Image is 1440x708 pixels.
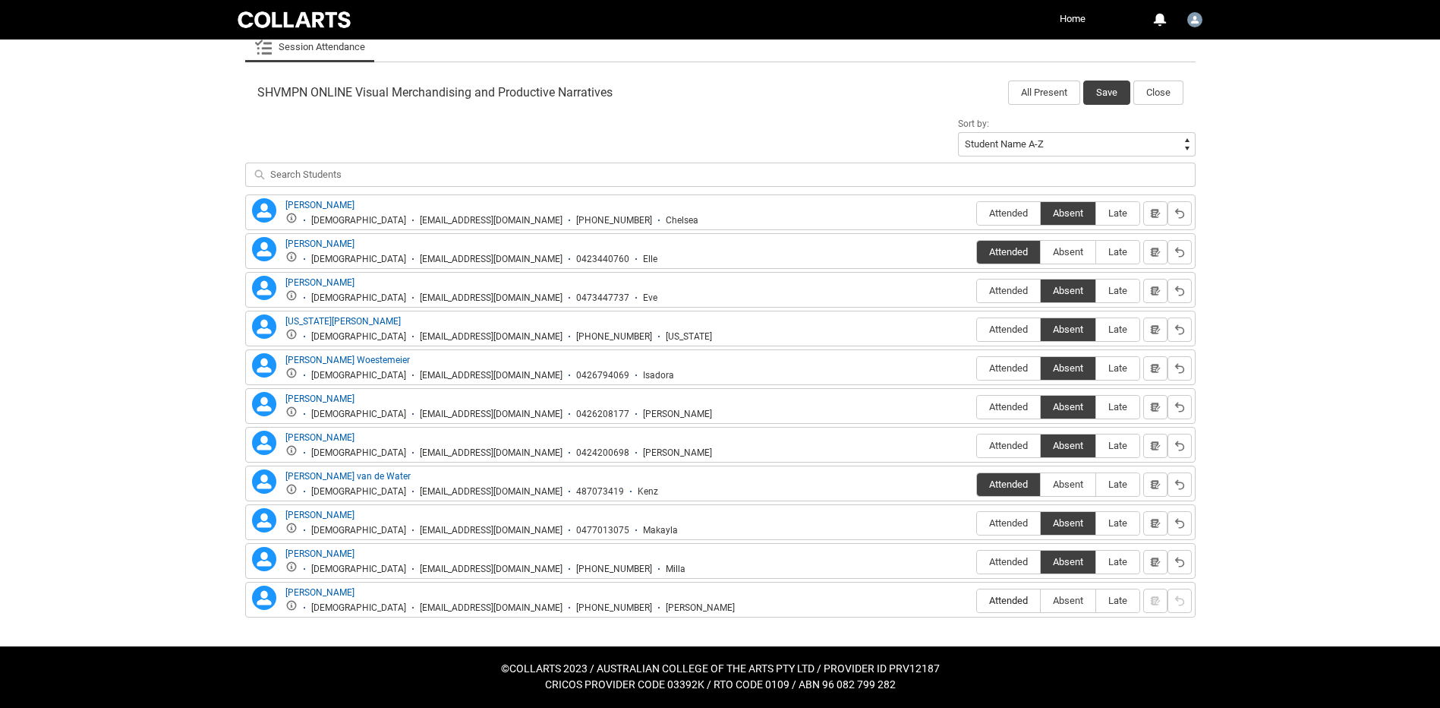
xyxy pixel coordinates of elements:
[958,119,989,129] span: Sort by:
[285,200,354,210] a: [PERSON_NAME]
[576,254,629,265] div: 0423440760
[643,409,712,420] div: [PERSON_NAME]
[638,486,658,498] div: Kenz
[1096,595,1139,606] span: Late
[252,586,276,610] lightning-icon: Tennielle Cumberbatch
[252,392,276,416] lightning-icon: Katherine Solarino
[1167,318,1192,342] button: Reset
[285,548,354,559] a: [PERSON_NAME]
[1143,318,1167,342] button: Notes
[576,602,652,614] div: [PHONE_NUMBER]
[1143,550,1167,574] button: Notes
[666,331,712,343] div: [US_STATE]
[252,547,276,571] lightning-icon: Milla Alekna
[1133,81,1183,105] button: Close
[1183,6,1206,30] button: User Profile Sally.Roberts
[1167,550,1192,574] button: Reset
[252,353,276,378] lightning-icon: Isadora Schabarum Woestemeier
[252,198,276,223] lightning-icon: Chelsea Jansen
[576,409,629,420] div: 0426208177
[576,525,629,536] div: 0477013075
[1167,279,1192,303] button: Reset
[420,370,562,381] div: [EMAIL_ADDRESS][DOMAIN_NAME]
[666,215,698,226] div: Chelsea
[576,215,652,226] div: [PHONE_NUMBER]
[576,292,629,304] div: 0473447737
[1041,362,1095,374] span: Absent
[285,355,410,365] a: [PERSON_NAME] Woestemeier
[1143,395,1167,419] button: Notes
[311,602,406,614] div: [DEMOGRAPHIC_DATA]
[1041,595,1095,606] span: Absent
[285,277,354,288] a: [PERSON_NAME]
[1096,517,1139,529] span: Late
[977,479,1040,490] span: Attended
[1096,207,1139,219] span: Late
[1041,246,1095,258] span: Absent
[254,32,365,62] a: Session Attendance
[576,447,629,459] div: 0424200698
[311,409,406,420] div: [DEMOGRAPHIC_DATA]
[1041,517,1095,529] span: Absent
[1096,246,1139,258] span: Late
[977,517,1040,529] span: Attended
[252,469,276,494] lightning-icon: Mackenzie van de Water
[311,486,406,498] div: [DEMOGRAPHIC_DATA]
[1041,285,1095,296] span: Absent
[285,432,354,443] a: [PERSON_NAME]
[252,431,276,455] lightning-icon: Kathleen Wilson
[1143,279,1167,303] button: Notes
[1143,201,1167,226] button: Notes
[576,331,652,343] div: [PHONE_NUMBER]
[643,447,712,459] div: [PERSON_NAME]
[576,486,624,498] div: 487073419
[257,85,613,100] span: SHVMPN ONLINE Visual Merchandising and Productive Narratives
[252,276,276,300] lightning-icon: Eve Chalmers
[1083,81,1130,105] button: Save
[285,394,354,404] a: [PERSON_NAME]
[420,331,562,343] div: [EMAIL_ADDRESS][DOMAIN_NAME]
[311,292,406,304] div: [DEMOGRAPHIC_DATA]
[285,239,354,249] a: [PERSON_NAME]
[1167,201,1192,226] button: Reset
[1143,356,1167,381] button: Notes
[1041,556,1095,567] span: Absent
[1143,434,1167,458] button: Notes
[1096,556,1139,567] span: Late
[977,556,1040,567] span: Attended
[977,246,1040,258] span: Attended
[576,564,652,575] div: [PHONE_NUMBER]
[420,486,562,498] div: [EMAIL_ADDRESS][DOMAIN_NAME]
[1096,479,1139,490] span: Late
[252,508,276,533] lightning-icon: Makayla Morris
[1167,395,1192,419] button: Reset
[311,215,406,226] div: [DEMOGRAPHIC_DATA]
[1167,473,1192,497] button: Reset
[311,331,406,343] div: [DEMOGRAPHIC_DATA]
[1041,324,1095,335] span: Absent
[311,254,406,265] div: [DEMOGRAPHIC_DATA]
[977,324,1040,335] span: Attended
[420,254,562,265] div: [EMAIL_ADDRESS][DOMAIN_NAME]
[1096,362,1139,374] span: Late
[1096,285,1139,296] span: Late
[1096,401,1139,412] span: Late
[311,370,406,381] div: [DEMOGRAPHIC_DATA]
[311,564,406,575] div: [DEMOGRAPHIC_DATA]
[1167,240,1192,264] button: Reset
[420,602,562,614] div: [EMAIL_ADDRESS][DOMAIN_NAME]
[245,32,374,62] li: Session Attendance
[311,447,406,459] div: [DEMOGRAPHIC_DATA]
[666,564,685,575] div: Milla
[285,471,411,482] a: [PERSON_NAME] van de Water
[420,292,562,304] div: [EMAIL_ADDRESS][DOMAIN_NAME]
[1041,401,1095,412] span: Absent
[1041,479,1095,490] span: Absent
[977,285,1040,296] span: Attended
[643,292,657,304] div: Eve
[643,254,657,265] div: Elle
[643,525,678,536] div: Makayla
[420,409,562,420] div: [EMAIL_ADDRESS][DOMAIN_NAME]
[666,602,735,614] div: [PERSON_NAME]
[252,237,276,261] lightning-icon: Elle Hammond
